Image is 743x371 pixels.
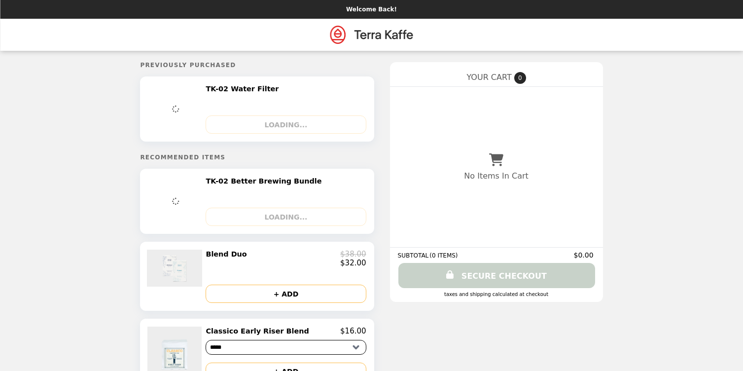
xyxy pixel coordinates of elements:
span: YOUR CART [466,73,511,82]
p: $38.00 [340,250,366,259]
span: $0.00 [573,251,595,259]
span: 0 [514,72,526,84]
h5: Previously Purchased [140,62,374,69]
p: Welcome Back! [346,6,397,13]
span: SUBTOTAL [398,252,430,259]
span: ( 0 ITEMS ) [429,252,458,259]
p: No Items In Cart [464,171,528,181]
h2: TK-02 Better Brewing Bundle [206,177,325,185]
img: Blend Duo [147,250,205,287]
select: Select a product variant [206,340,366,355]
p: $16.00 [340,327,366,335]
button: + ADD [206,285,366,303]
p: $32.00 [340,259,366,267]
h2: Classico Early Riser Blend [206,327,313,335]
h2: Blend Duo [206,250,250,259]
div: Taxes and Shipping calculated at checkout [398,292,595,297]
img: Brand Logo [330,25,413,45]
h5: Recommended Items [140,154,374,161]
h2: TK-02 Water Filter [206,84,283,93]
